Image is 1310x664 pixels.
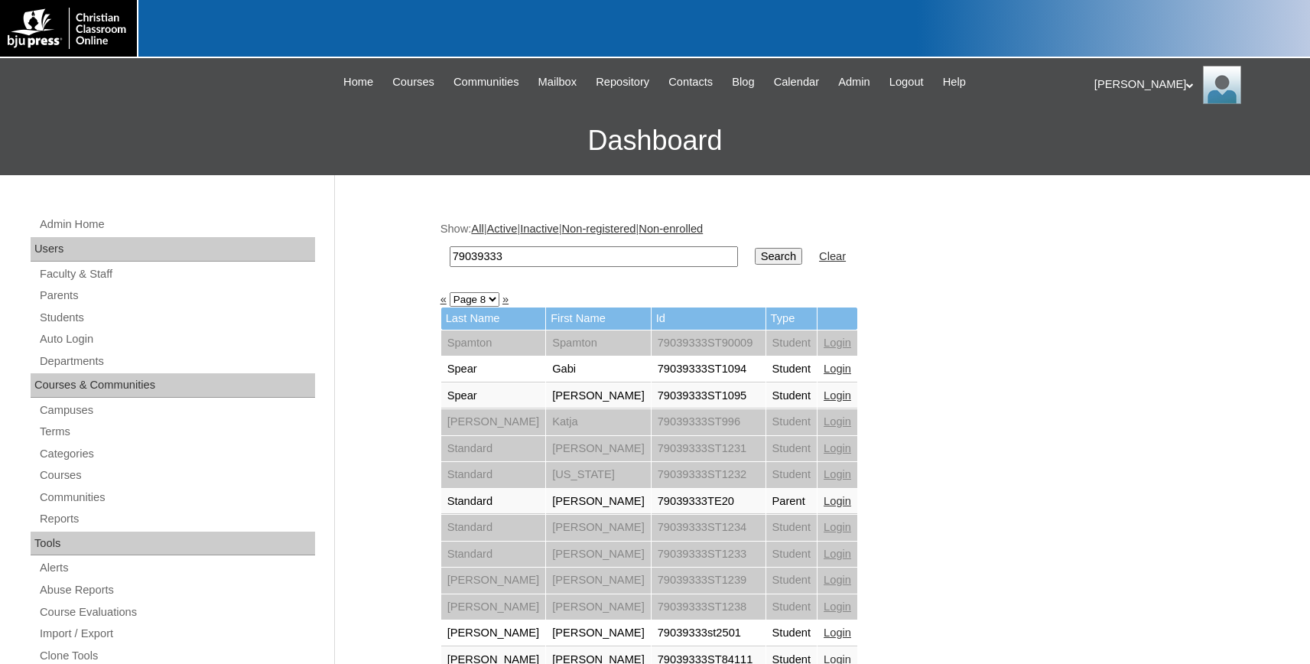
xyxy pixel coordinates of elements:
a: Login [824,442,851,454]
a: » [502,293,509,305]
a: Help [935,73,974,91]
a: Alerts [38,558,315,578]
a: Departments [38,352,315,371]
td: [PERSON_NAME] [546,383,651,409]
td: Standard [441,515,546,541]
a: Clear [819,250,846,262]
td: Student [766,462,818,488]
td: 79039333TE20 [652,489,766,515]
a: Inactive [520,223,559,235]
a: Login [824,548,851,560]
a: Categories [38,444,315,464]
td: Katja [546,409,651,435]
td: 79039333ST90009 [652,330,766,356]
a: Auto Login [38,330,315,349]
a: Non-enrolled [639,223,703,235]
td: Student [766,542,818,568]
a: Login [824,521,851,533]
td: Student [766,436,818,462]
td: 79039333ST1095 [652,383,766,409]
a: Logout [882,73,931,91]
td: Standard [441,542,546,568]
a: Course Evaluations [38,603,315,622]
td: [PERSON_NAME] [546,594,651,620]
a: Abuse Reports [38,581,315,600]
td: Student [766,383,818,409]
input: Search [450,246,738,267]
td: Spear [441,383,546,409]
td: Standard [441,436,546,462]
td: Student [766,356,818,382]
td: [PERSON_NAME] [546,489,651,515]
td: [PERSON_NAME] [441,409,546,435]
a: Communities [446,73,527,91]
a: Admin [831,73,878,91]
a: Terms [38,422,315,441]
td: 79039333ST1232 [652,462,766,488]
td: [US_STATE] [546,462,651,488]
td: Spamton [546,330,651,356]
span: Repository [596,73,649,91]
img: logo-white.png [8,8,129,49]
a: Mailbox [531,73,585,91]
a: Login [824,337,851,349]
span: Blog [732,73,754,91]
td: Type [766,308,818,330]
td: Parent [766,489,818,515]
td: Student [766,330,818,356]
td: Spamton [441,330,546,356]
td: Id [652,308,766,330]
td: [PERSON_NAME] [546,568,651,594]
td: [PERSON_NAME] [441,568,546,594]
td: 79039333ST1234 [652,515,766,541]
a: « [440,293,447,305]
a: Home [336,73,381,91]
a: Login [824,363,851,375]
td: Spear [441,356,546,382]
span: Home [343,73,373,91]
td: Student [766,515,818,541]
span: Courses [392,73,434,91]
td: Standard [441,462,546,488]
td: [PERSON_NAME] [546,436,651,462]
input: Search [755,248,802,265]
a: Communities [38,488,315,507]
td: [PERSON_NAME] [546,542,651,568]
td: 79039333ST1233 [652,542,766,568]
a: Login [824,601,851,613]
span: Logout [889,73,924,91]
span: Mailbox [538,73,577,91]
div: [PERSON_NAME] [1094,66,1295,104]
a: Non-registered [562,223,636,235]
div: Users [31,237,315,262]
td: Standard [441,489,546,515]
td: [PERSON_NAME] [546,515,651,541]
td: 79039333ST1239 [652,568,766,594]
a: Login [824,574,851,586]
a: Campuses [38,401,315,420]
a: Contacts [661,73,720,91]
div: Tools [31,532,315,556]
span: Calendar [774,73,819,91]
div: Courses & Communities [31,373,315,398]
td: Last Name [441,308,546,330]
td: 79039333ST1238 [652,594,766,620]
a: Login [824,627,851,639]
h3: Dashboard [8,106,1302,175]
a: All [471,223,483,235]
td: Student [766,620,818,646]
a: Parents [38,286,315,305]
a: Faculty & Staff [38,265,315,284]
span: Communities [453,73,519,91]
td: Student [766,594,818,620]
a: Active [486,223,517,235]
a: Courses [385,73,442,91]
td: [PERSON_NAME] [546,620,651,646]
a: Reports [38,509,315,529]
a: Calendar [766,73,827,91]
a: Login [824,495,851,507]
a: Blog [724,73,762,91]
a: Login [824,389,851,402]
td: Student [766,409,818,435]
td: 79039333ST1231 [652,436,766,462]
